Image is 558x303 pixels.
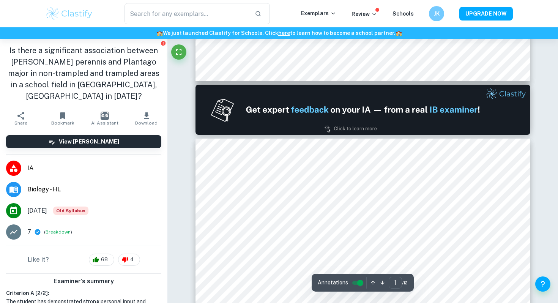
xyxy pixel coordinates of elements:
button: Fullscreen [171,44,186,60]
div: 68 [89,254,114,266]
h6: We just launched Clastify for Schools. Click to learn how to become a school partner. [2,29,556,37]
img: AI Assistant [101,112,109,120]
input: Search for any exemplars... [125,3,249,24]
span: / 12 [402,279,408,286]
img: Ad [195,85,530,135]
span: 🏫 [396,30,402,36]
button: AI Assistant [84,108,126,129]
span: Bookmark [51,120,74,126]
span: Annotations [318,279,348,287]
button: Breakdown [46,229,71,235]
button: Download [126,108,167,129]
span: Old Syllabus [53,207,88,215]
img: Clastify logo [45,6,93,21]
h6: Like it? [28,255,49,264]
p: Exemplars [301,9,336,17]
button: JK [429,6,444,21]
span: AI Assistant [91,120,118,126]
span: IA [27,164,161,173]
h6: JK [432,9,441,18]
span: 4 [126,256,138,264]
span: Biology - HL [27,185,161,194]
h1: Is there a significant association between [PERSON_NAME] perennis and Plantago major in non-tramp... [6,45,161,102]
button: View [PERSON_NAME] [6,135,161,148]
a: Schools [392,11,414,17]
h6: Examiner's summary [3,277,164,286]
p: Review [352,10,377,18]
p: 7 [27,227,31,237]
button: UPGRADE NOW [459,7,513,21]
span: 🏫 [156,30,163,36]
h6: Criterion A [ 2 / 2 ]: [6,289,161,297]
h6: View [PERSON_NAME] [59,137,119,146]
a: here [278,30,290,36]
button: Report issue [160,40,166,46]
span: Download [135,120,158,126]
span: Share [14,120,27,126]
span: [DATE] [27,206,47,215]
span: ( ) [44,229,72,236]
button: Bookmark [42,108,84,129]
span: 68 [97,256,112,264]
button: Help and Feedback [535,276,550,292]
div: 4 [118,254,140,266]
div: Starting from the May 2025 session, the Biology IA requirements have changed. It's OK to refer to... [53,207,88,215]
